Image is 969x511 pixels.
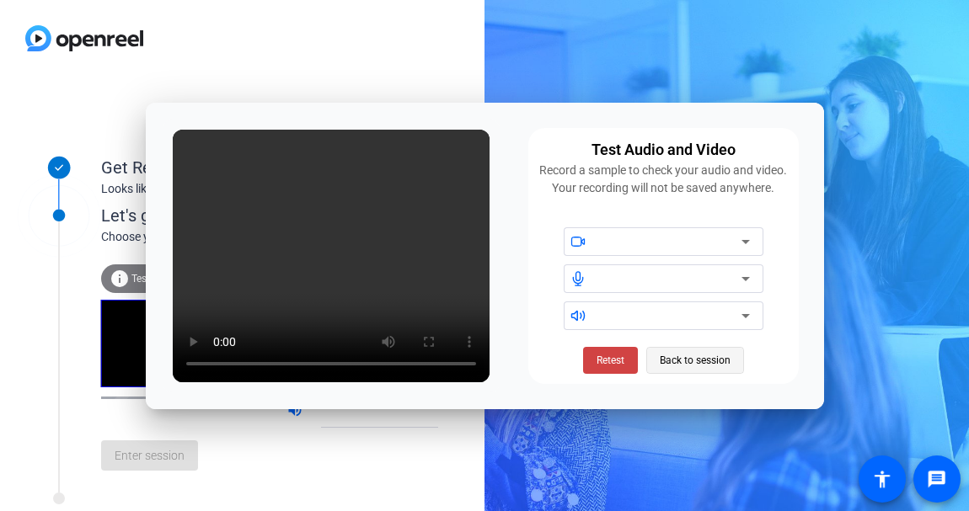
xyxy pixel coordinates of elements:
div: Looks like you've been invited to join [101,180,438,198]
div: Test Audio and Video [592,138,736,162]
div: Choose your settings [101,228,473,246]
mat-icon: info [110,269,130,289]
mat-icon: volume_up [286,402,307,422]
div: Let's get connected. [101,203,473,228]
button: Back to session [646,347,744,374]
button: Retest [583,347,638,374]
div: Get Ready! [101,155,438,180]
span: Test your audio and video [131,273,249,285]
span: Back to session [660,344,731,376]
mat-icon: message [927,469,947,489]
span: Retest [597,353,624,368]
mat-icon: accessibility [872,469,892,489]
div: Record a sample to check your audio and video. Your recording will not be saved anywhere. [538,162,789,197]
